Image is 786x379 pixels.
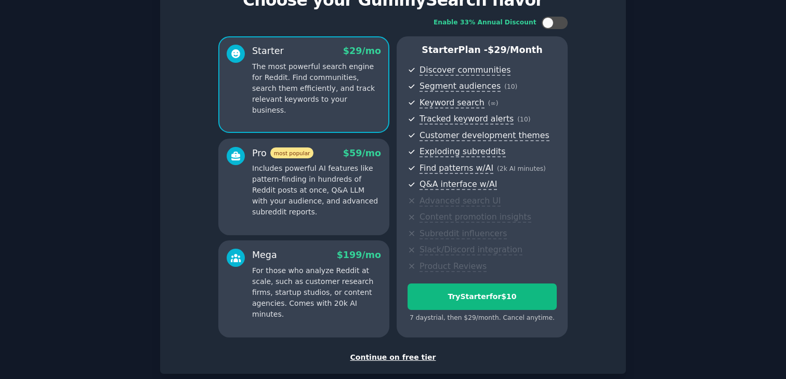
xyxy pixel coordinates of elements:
span: $ 29 /month [488,45,543,55]
span: Customer development themes [420,130,549,141]
span: Find patterns w/AI [420,163,493,174]
span: Slack/Discord integration [420,245,522,255]
div: Pro [252,147,313,160]
span: Advanced search UI [420,196,501,207]
div: Starter [252,45,284,58]
span: Keyword search [420,98,484,109]
div: Continue on free tier [171,352,615,363]
span: ( 2k AI minutes ) [497,165,546,172]
span: Tracked keyword alerts [420,114,514,125]
p: Includes powerful AI features like pattern-finding in hundreds of Reddit posts at once, Q&A LLM w... [252,163,381,218]
p: Starter Plan - [408,44,557,57]
span: Discover communities [420,65,510,76]
div: Enable 33% Annual Discount [434,18,536,28]
div: Try Starter for $10 [408,291,556,302]
span: Q&A interface w/AI [420,179,497,190]
button: TryStarterfor$10 [408,283,557,310]
span: ( ∞ ) [488,100,499,107]
span: Subreddit influencers [420,228,507,239]
span: Product Reviews [420,261,487,272]
div: 7 days trial, then $ 29 /month . Cancel anytime. [408,314,557,323]
span: Exploding subreddits [420,146,505,157]
div: Mega [252,249,277,262]
span: Content promotion insights [420,212,531,223]
span: $ 29 /mo [343,46,381,56]
span: ( 10 ) [504,83,517,90]
p: The most powerful search engine for Reddit. Find communities, search them efficiently, and track ... [252,61,381,116]
p: For those who analyze Reddit at scale, such as customer research firms, startup studios, or conte... [252,265,381,320]
span: $ 59 /mo [343,148,381,158]
span: most popular [270,147,314,158]
span: ( 10 ) [517,116,530,123]
span: $ 199 /mo [337,250,381,260]
span: Segment audiences [420,81,501,92]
